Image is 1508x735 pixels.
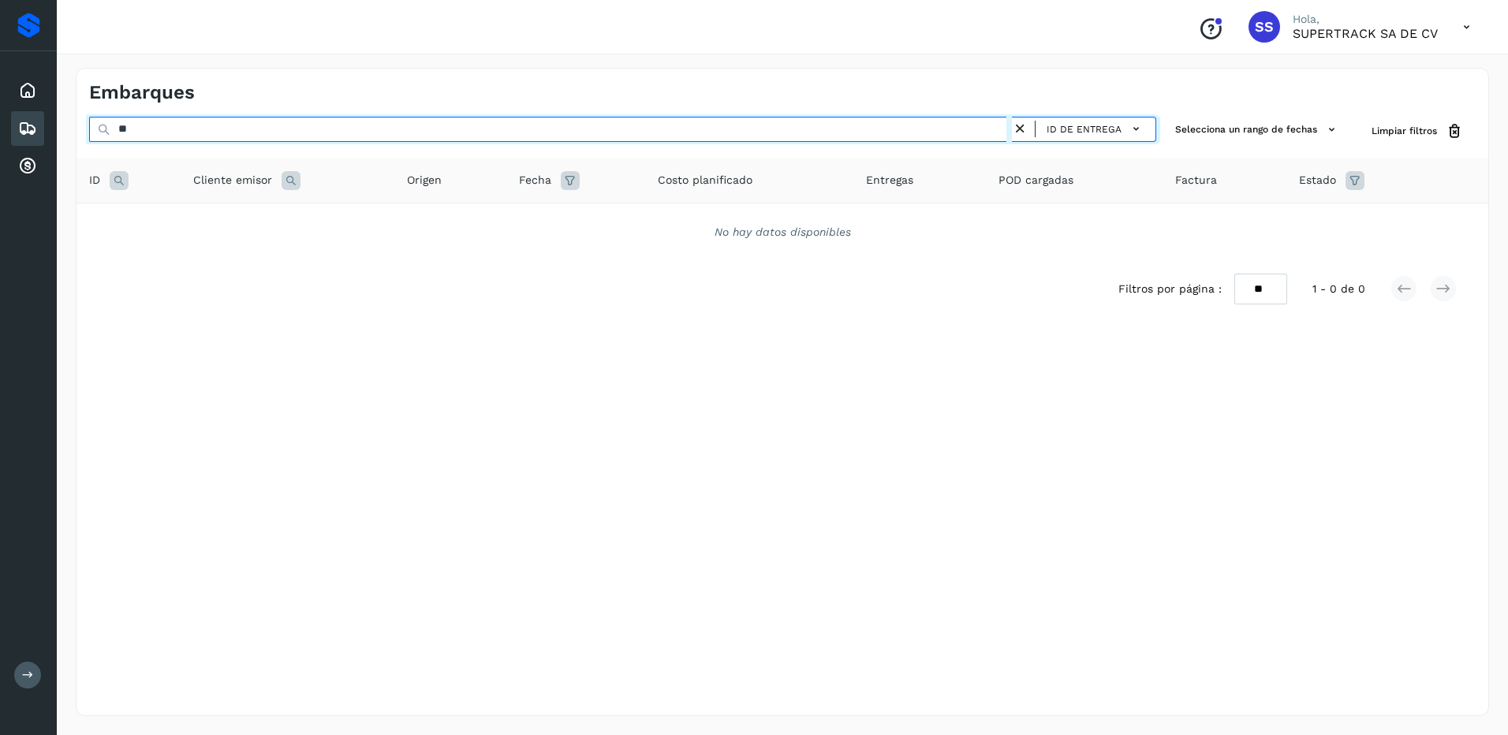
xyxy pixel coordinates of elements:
span: Fecha [519,172,551,188]
p: SUPERTRACK SA DE CV [1293,26,1438,41]
span: Factura [1175,172,1217,188]
span: Limpiar filtros [1372,124,1437,138]
span: ID [89,172,100,188]
span: Cliente emisor [193,172,272,188]
div: Inicio [11,73,44,108]
span: ID de entrega [1047,122,1122,136]
span: Costo planificado [658,172,752,188]
div: Embarques [11,111,44,146]
button: ID de entrega [1042,118,1149,140]
span: POD cargadas [998,172,1073,188]
p: Hola, [1293,13,1438,26]
span: Entregas [866,172,913,188]
h4: Embarques [89,81,195,104]
span: Filtros por página : [1118,281,1222,297]
div: Cuentas por cobrar [11,149,44,184]
span: 1 - 0 de 0 [1312,281,1365,297]
button: Limpiar filtros [1359,117,1476,146]
span: Estado [1299,172,1336,188]
div: No hay datos disponibles [97,224,1468,241]
button: Selecciona un rango de fechas [1169,117,1346,143]
span: Origen [407,172,442,188]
